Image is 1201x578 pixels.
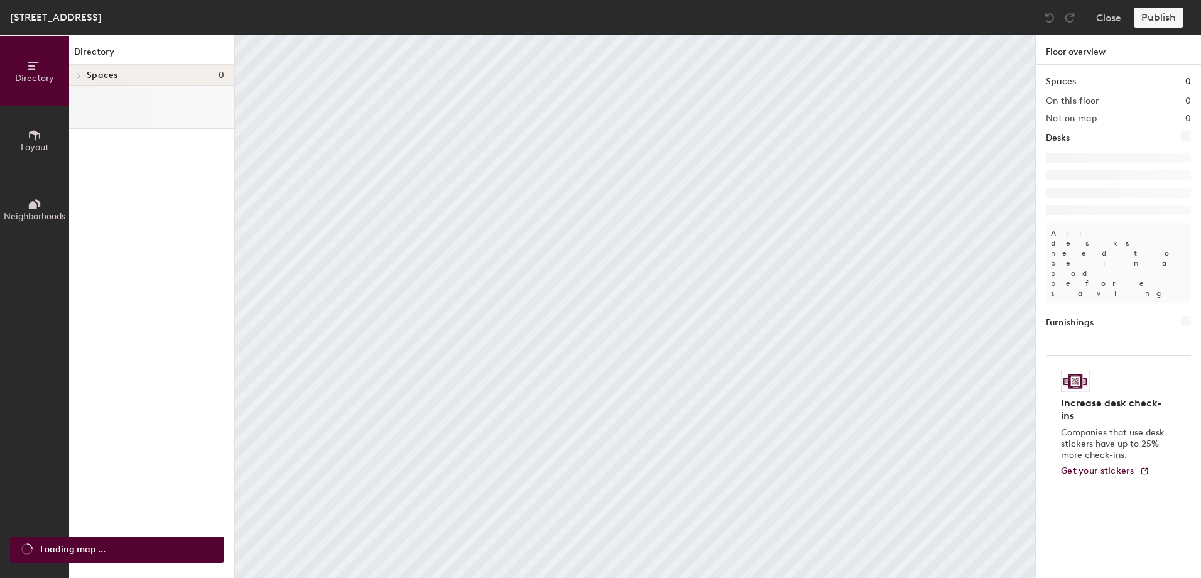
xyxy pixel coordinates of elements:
[1061,397,1168,422] h4: Increase desk check-ins
[1046,75,1076,89] h1: Spaces
[1185,96,1191,106] h2: 0
[21,142,49,153] span: Layout
[1046,96,1099,106] h2: On this floor
[1185,114,1191,124] h2: 0
[1061,427,1168,461] p: Companies that use desk stickers have up to 25% more check-ins.
[1061,371,1090,392] img: Sticker logo
[1046,131,1070,145] h1: Desks
[15,73,54,84] span: Directory
[1096,8,1121,28] button: Close
[1043,11,1056,24] img: Undo
[1046,223,1191,303] p: All desks need to be in a pod before saving
[219,70,224,80] span: 0
[1046,316,1094,330] h1: Furnishings
[87,70,118,80] span: Spaces
[4,211,65,222] span: Neighborhoods
[1185,75,1191,89] h1: 0
[1061,466,1134,476] span: Get your stickers
[1046,114,1097,124] h2: Not on map
[69,45,234,65] h1: Directory
[40,543,106,557] span: Loading map ...
[235,35,1035,578] canvas: Map
[1036,35,1201,65] h1: Floor overview
[10,9,102,25] div: [STREET_ADDRESS]
[1063,11,1076,24] img: Redo
[1061,466,1149,477] a: Get your stickers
